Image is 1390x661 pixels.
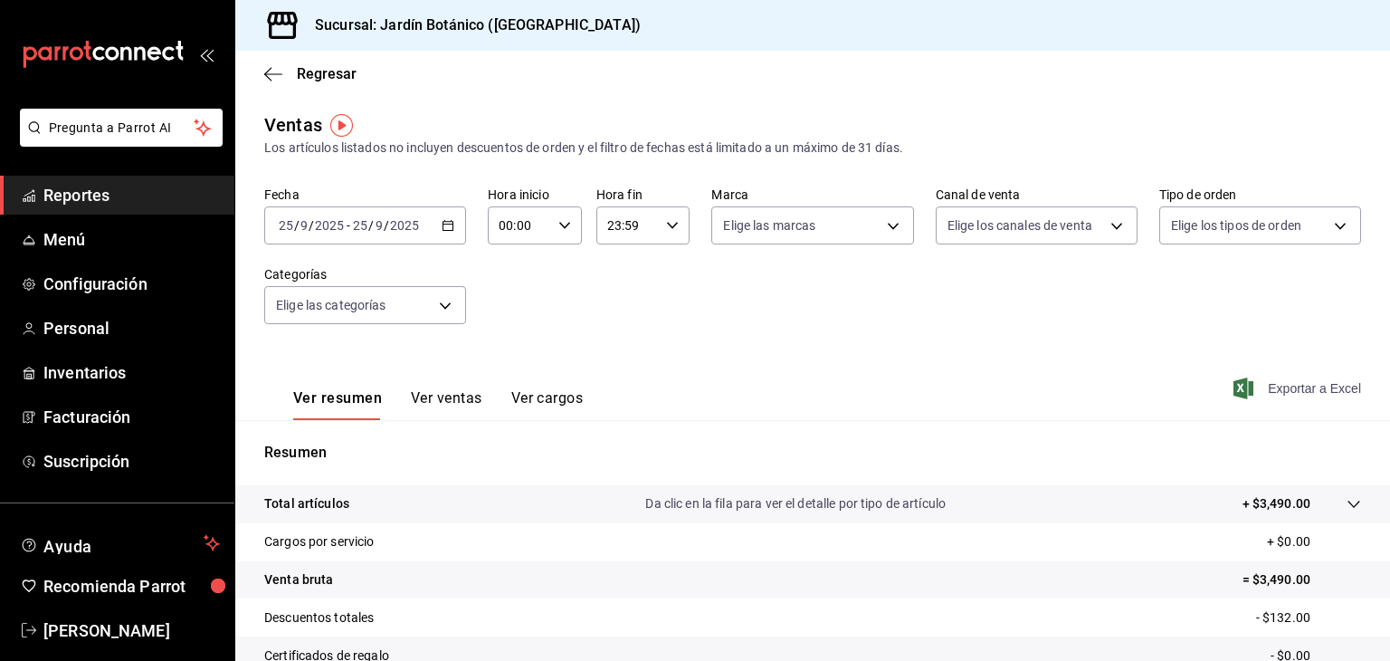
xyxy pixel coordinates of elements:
[947,216,1092,235] span: Elige los canales de venta
[1256,608,1361,627] p: - $132.00
[511,389,584,420] button: Ver cargos
[1242,570,1361,589] p: = $3,490.00
[43,532,196,554] span: Ayuda
[330,114,353,137] img: Tooltip marker
[43,574,220,599] span: Recomienda Parrot
[20,109,223,147] button: Pregunta a Parrot AI
[1171,216,1301,235] span: Elige los tipos de orden
[264,139,1361,158] div: Los artículos listados no incluyen descuentos de orden y el filtro de fechas está limitado a un m...
[723,216,815,235] span: Elige las marcas
[264,608,374,627] p: Descuentos totales
[1242,494,1310,513] p: + $3,490.00
[293,389,382,420] button: Ver resumen
[264,570,333,589] p: Venta bruta
[645,494,946,513] p: Da clic en la fila para ver el detalle por tipo de artículo
[711,188,913,201] label: Marca
[375,218,384,233] input: --
[309,218,314,233] span: /
[293,389,583,420] div: navigation tabs
[43,405,220,429] span: Facturación
[43,183,220,207] span: Reportes
[411,389,482,420] button: Ver ventas
[43,272,220,296] span: Configuración
[596,188,690,201] label: Hora fin
[488,188,582,201] label: Hora inicio
[1159,188,1361,201] label: Tipo de orden
[199,47,214,62] button: open_drawer_menu
[389,218,420,233] input: ----
[43,618,220,643] span: [PERSON_NAME]
[264,111,322,139] div: Ventas
[264,188,466,201] label: Fecha
[347,218,350,233] span: -
[49,119,195,138] span: Pregunta a Parrot AI
[936,188,1138,201] label: Canal de venta
[1237,378,1361,399] button: Exportar a Excel
[43,227,220,252] span: Menú
[13,131,223,150] a: Pregunta a Parrot AI
[368,218,374,233] span: /
[264,65,357,82] button: Regresar
[264,268,466,281] label: Categorías
[43,449,220,474] span: Suscripción
[264,442,1361,464] p: Resumen
[278,218,294,233] input: --
[384,218,389,233] span: /
[300,14,641,36] h3: Sucursal: Jardín Botánico ([GEOGRAPHIC_DATA])
[294,218,300,233] span: /
[264,532,375,551] p: Cargos por servicio
[352,218,368,233] input: --
[314,218,345,233] input: ----
[300,218,309,233] input: --
[43,360,220,385] span: Inventarios
[43,316,220,340] span: Personal
[264,494,349,513] p: Total artículos
[276,296,386,314] span: Elige las categorías
[297,65,357,82] span: Regresar
[1267,532,1361,551] p: + $0.00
